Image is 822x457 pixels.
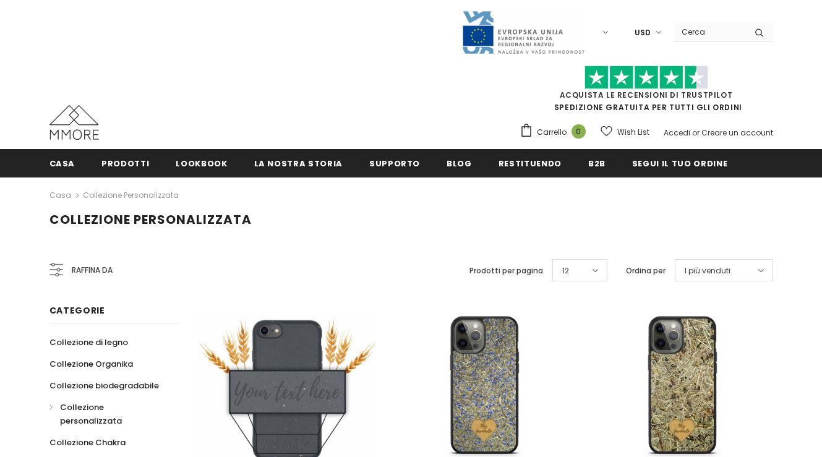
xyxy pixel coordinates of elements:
[499,158,562,169] span: Restituendo
[692,127,700,138] span: or
[632,149,727,177] a: Segui il tuo ordine
[499,149,562,177] a: Restituendo
[520,71,773,113] span: SPEDIZIONE GRATUITA PER TUTTI GLI ORDINI
[101,158,149,169] span: Prodotti
[49,188,71,203] a: Casa
[49,158,75,169] span: Casa
[664,127,690,138] a: Accedi
[632,158,727,169] span: Segui il tuo ordine
[588,149,606,177] a: B2B
[254,149,343,177] a: La nostra storia
[254,158,343,169] span: La nostra storia
[562,265,569,277] span: 12
[49,336,128,348] span: Collezione di legno
[49,358,133,370] span: Collezione Organika
[584,66,708,90] img: Fidati di Pilot Stars
[49,375,159,396] a: Collezione biodegradabile
[447,158,472,169] span: Blog
[49,396,166,432] a: Collezione personalizzata
[461,27,585,37] a: Javni Razpis
[176,158,227,169] span: Lookbook
[49,432,126,453] a: Collezione Chakra
[537,126,567,139] span: Carrello
[49,149,75,177] a: Casa
[447,149,472,177] a: Blog
[369,149,420,177] a: supporto
[635,27,651,39] span: USD
[617,126,649,139] span: Wish List
[601,121,649,143] a: Wish List
[49,437,126,448] span: Collezione Chakra
[685,265,730,277] span: I più venduti
[49,105,99,140] img: Casi MMORE
[369,158,420,169] span: supporto
[49,211,252,228] span: Collezione personalizzata
[588,158,606,169] span: B2B
[701,127,773,138] a: Creare un account
[49,353,133,375] a: Collezione Organika
[572,124,586,139] span: 0
[469,265,543,277] label: Prodotti per pagina
[176,149,227,177] a: Lookbook
[49,331,128,353] a: Collezione di legno
[461,10,585,55] img: Javni Razpis
[49,304,105,317] span: Categorie
[520,123,592,142] a: Carrello 0
[626,265,666,277] label: Ordina per
[60,401,122,427] span: Collezione personalizzata
[72,263,113,277] span: Raffina da
[83,190,179,200] a: Collezione personalizzata
[674,23,745,41] input: Search Site
[560,90,733,100] a: Acquista le recensioni di TrustPilot
[49,380,159,391] span: Collezione biodegradabile
[101,149,149,177] a: Prodotti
